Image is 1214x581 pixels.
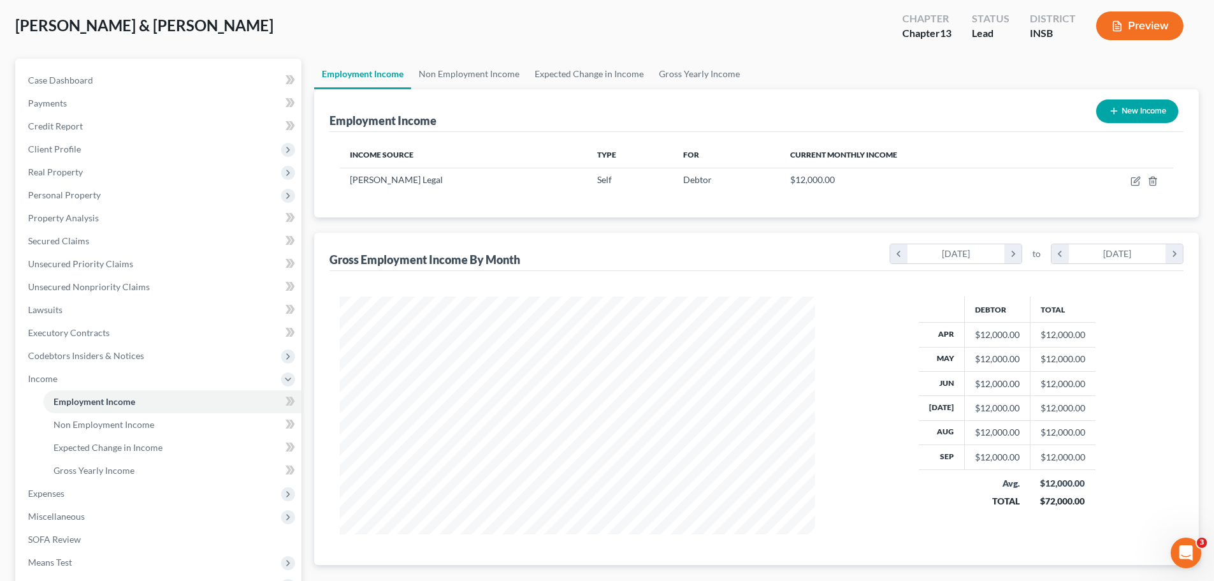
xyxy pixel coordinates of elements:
[919,396,965,420] th: [DATE]
[1032,247,1041,260] span: to
[28,75,93,85] span: Case Dashboard
[974,477,1020,490] div: Avg.
[1030,396,1095,420] td: $12,000.00
[975,378,1020,390] div: $12,000.00
[1030,371,1095,395] td: $12,000.00
[18,528,301,551] a: SOFA Review
[18,253,301,276] a: Unsecured Priority Claims
[683,150,699,159] span: For
[907,244,1005,263] div: [DATE]
[651,59,748,89] a: Gross Yearly Income
[1030,11,1076,26] div: District
[1096,11,1183,40] button: Preview
[1030,347,1095,371] td: $12,000.00
[43,413,301,436] a: Non Employment Income
[28,166,83,177] span: Real Property
[18,298,301,321] a: Lawsuits
[314,59,411,89] a: Employment Income
[972,11,1009,26] div: Status
[28,98,67,108] span: Payments
[28,511,85,522] span: Miscellaneous
[18,321,301,344] a: Executory Contracts
[28,373,57,384] span: Income
[1030,420,1095,445] td: $12,000.00
[54,419,154,430] span: Non Employment Income
[1030,26,1076,41] div: INSB
[54,442,163,453] span: Expected Change in Income
[1069,244,1166,263] div: [DATE]
[1030,297,1095,322] th: Total
[18,276,301,298] a: Unsecured Nonpriority Claims
[1030,445,1095,469] td: $12,000.00
[919,420,965,445] th: Aug
[683,174,712,185] span: Debtor
[350,150,414,159] span: Income Source
[919,323,965,347] th: Apr
[18,207,301,230] a: Property Analysis
[902,11,951,26] div: Chapter
[329,252,520,267] div: Gross Employment Income By Month
[54,465,134,476] span: Gross Yearly Income
[974,495,1020,508] div: TOTAL
[1166,244,1183,263] i: chevron_right
[975,328,1020,341] div: $12,000.00
[28,327,110,338] span: Executory Contracts
[18,115,301,138] a: Credit Report
[919,347,965,371] th: May
[28,488,64,499] span: Expenses
[28,281,150,292] span: Unsecured Nonpriority Claims
[1004,244,1022,263] i: chevron_right
[411,59,527,89] a: Non Employment Income
[597,150,616,159] span: Type
[1040,477,1085,490] div: $12,000.00
[1171,538,1201,568] iframe: Intercom live chat
[18,69,301,92] a: Case Dashboard
[597,174,612,185] span: Self
[350,174,443,185] span: [PERSON_NAME] Legal
[43,459,301,482] a: Gross Yearly Income
[329,113,437,128] div: Employment Income
[28,235,89,246] span: Secured Claims
[975,451,1020,464] div: $12,000.00
[975,402,1020,415] div: $12,000.00
[28,143,81,154] span: Client Profile
[964,297,1030,322] th: Debtor
[972,26,1009,41] div: Lead
[919,445,965,469] th: Sep
[18,230,301,253] a: Secured Claims
[28,557,72,568] span: Means Test
[1051,244,1069,263] i: chevron_left
[15,16,273,34] span: [PERSON_NAME] & [PERSON_NAME]
[28,258,133,269] span: Unsecured Priority Claims
[527,59,651,89] a: Expected Change in Income
[54,396,135,407] span: Employment Income
[1030,323,1095,347] td: $12,000.00
[919,371,965,395] th: Jun
[43,390,301,413] a: Employment Income
[18,92,301,115] a: Payments
[28,534,81,545] span: SOFA Review
[975,426,1020,439] div: $12,000.00
[43,436,301,459] a: Expected Change in Income
[790,174,835,185] span: $12,000.00
[940,27,951,39] span: 13
[28,121,83,131] span: Credit Report
[890,244,907,263] i: chevron_left
[1040,495,1085,508] div: $72,000.00
[28,350,144,361] span: Codebtors Insiders & Notices
[1096,99,1178,123] button: New Income
[1197,538,1207,548] span: 3
[790,150,897,159] span: Current Monthly Income
[28,304,62,315] span: Lawsuits
[975,353,1020,365] div: $12,000.00
[28,189,101,200] span: Personal Property
[28,212,99,223] span: Property Analysis
[902,26,951,41] div: Chapter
